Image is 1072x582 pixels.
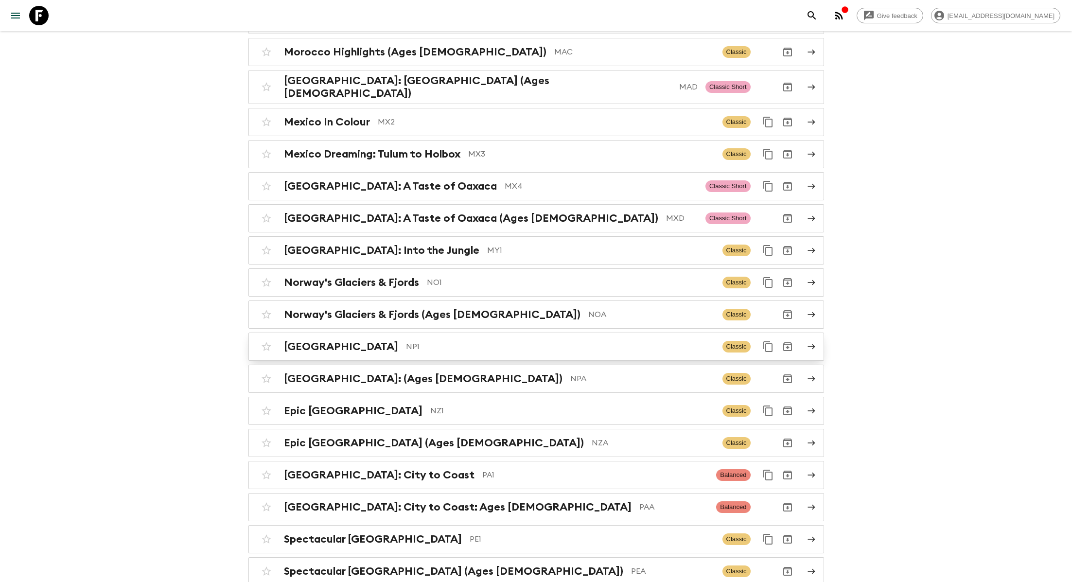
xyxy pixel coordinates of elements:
[758,241,778,260] button: Duplicate for 45-59
[378,116,715,128] p: MX2
[487,245,715,256] p: MY1
[248,268,824,297] a: Norway's Glaciers & FjordsNO1ClassicDuplicate for 45-59Archive
[778,176,797,196] button: Archive
[778,369,797,388] button: Archive
[722,437,751,449] span: Classic
[470,533,715,545] p: PE1
[284,46,546,58] h2: Morocco Highlights (Ages [DEMOGRAPHIC_DATA])
[722,533,751,545] span: Classic
[639,501,709,513] p: PAA
[758,176,778,196] button: Duplicate for 45-59
[284,372,562,385] h2: [GEOGRAPHIC_DATA]: (Ages [DEMOGRAPHIC_DATA])
[758,144,778,164] button: Duplicate for 45-59
[716,469,750,481] span: Balanced
[284,308,580,321] h2: Norway's Glaciers & Fjords (Ages [DEMOGRAPHIC_DATA])
[284,469,474,481] h2: [GEOGRAPHIC_DATA]: City to Coast
[248,397,824,425] a: Epic [GEOGRAPHIC_DATA]NZ1ClassicDuplicate for 45-59Archive
[778,529,797,549] button: Archive
[758,112,778,132] button: Duplicate for 45-59
[248,365,824,393] a: [GEOGRAPHIC_DATA]: (Ages [DEMOGRAPHIC_DATA])NPAClassicArchive
[778,144,797,164] button: Archive
[722,116,751,128] span: Classic
[758,401,778,421] button: Duplicate for 45-59
[248,525,824,553] a: Spectacular [GEOGRAPHIC_DATA]PE1ClassicDuplicate for 45-59Archive
[248,300,824,329] a: Norway's Glaciers & Fjords (Ages [DEMOGRAPHIC_DATA])NOAClassicArchive
[722,373,751,385] span: Classic
[248,493,824,521] a: [GEOGRAPHIC_DATA]: City to Coast: Ages [DEMOGRAPHIC_DATA]PAABalancedArchive
[284,180,497,193] h2: [GEOGRAPHIC_DATA]: A Taste of Oaxaca
[406,341,715,353] p: NP1
[631,565,715,577] p: PEA
[872,12,923,19] span: Give feedback
[468,148,715,160] p: MX3
[722,405,751,417] span: Classic
[722,277,751,288] span: Classic
[716,501,750,513] span: Balanced
[778,42,797,62] button: Archive
[248,172,824,200] a: [GEOGRAPHIC_DATA]: A Taste of OaxacaMX4Classic ShortDuplicate for 45-59Archive
[588,309,715,320] p: NOA
[722,341,751,353] span: Classic
[248,70,824,104] a: [GEOGRAPHIC_DATA]: [GEOGRAPHIC_DATA] (Ages [DEMOGRAPHIC_DATA])MADClassic ShortArchive
[931,8,1060,23] div: [EMAIL_ADDRESS][DOMAIN_NAME]
[778,77,797,97] button: Archive
[284,74,671,100] h2: [GEOGRAPHIC_DATA]: [GEOGRAPHIC_DATA] (Ages [DEMOGRAPHIC_DATA])
[758,273,778,292] button: Duplicate for 45-59
[284,244,479,257] h2: [GEOGRAPHIC_DATA]: Into the Jungle
[248,461,824,489] a: [GEOGRAPHIC_DATA]: City to CoastPA1BalancedDuplicate for 45-59Archive
[778,241,797,260] button: Archive
[722,245,751,256] span: Classic
[802,6,822,25] button: search adventures
[778,433,797,453] button: Archive
[248,140,824,168] a: Mexico Dreaming: Tulum to HolboxMX3ClassicDuplicate for 45-59Archive
[758,337,778,356] button: Duplicate for 45-59
[778,112,797,132] button: Archive
[778,465,797,485] button: Archive
[778,562,797,581] button: Archive
[430,405,715,417] p: NZ1
[592,437,715,449] p: NZA
[284,276,419,289] h2: Norway's Glaciers & Fjords
[248,108,824,136] a: Mexico In ColourMX2ClassicDuplicate for 45-59Archive
[284,116,370,128] h2: Mexico In Colour
[284,437,584,449] h2: Epic [GEOGRAPHIC_DATA] (Ages [DEMOGRAPHIC_DATA])
[248,333,824,361] a: [GEOGRAPHIC_DATA]NP1ClassicDuplicate for 45-59Archive
[284,405,422,417] h2: Epic [GEOGRAPHIC_DATA]
[778,305,797,324] button: Archive
[505,180,698,192] p: MX4
[284,340,398,353] h2: [GEOGRAPHIC_DATA]
[666,212,698,224] p: MXD
[570,373,715,385] p: NPA
[679,81,698,93] p: MAD
[705,212,751,224] span: Classic Short
[554,46,715,58] p: MAC
[284,501,632,513] h2: [GEOGRAPHIC_DATA]: City to Coast: Ages [DEMOGRAPHIC_DATA]
[6,6,25,25] button: menu
[482,469,709,481] p: PA1
[857,8,923,23] a: Give feedback
[722,565,751,577] span: Classic
[284,212,658,225] h2: [GEOGRAPHIC_DATA]: A Taste of Oaxaca (Ages [DEMOGRAPHIC_DATA])
[778,497,797,517] button: Archive
[778,209,797,228] button: Archive
[722,148,751,160] span: Classic
[427,277,715,288] p: NO1
[705,180,751,192] span: Classic Short
[758,465,778,485] button: Duplicate for 45-59
[248,236,824,265] a: [GEOGRAPHIC_DATA]: Into the JungleMY1ClassicDuplicate for 45-59Archive
[284,148,460,160] h2: Mexico Dreaming: Tulum to Holbox
[705,81,751,93] span: Classic Short
[942,12,1060,19] span: [EMAIL_ADDRESS][DOMAIN_NAME]
[284,533,462,546] h2: Spectacular [GEOGRAPHIC_DATA]
[248,429,824,457] a: Epic [GEOGRAPHIC_DATA] (Ages [DEMOGRAPHIC_DATA])NZAClassicArchive
[778,401,797,421] button: Archive
[248,204,824,232] a: [GEOGRAPHIC_DATA]: A Taste of Oaxaca (Ages [DEMOGRAPHIC_DATA])MXDClassic ShortArchive
[722,46,751,58] span: Classic
[778,273,797,292] button: Archive
[284,565,623,578] h2: Spectacular [GEOGRAPHIC_DATA] (Ages [DEMOGRAPHIC_DATA])
[758,529,778,549] button: Duplicate for 45-59
[778,337,797,356] button: Archive
[722,309,751,320] span: Classic
[248,38,824,66] a: Morocco Highlights (Ages [DEMOGRAPHIC_DATA])MACClassicArchive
